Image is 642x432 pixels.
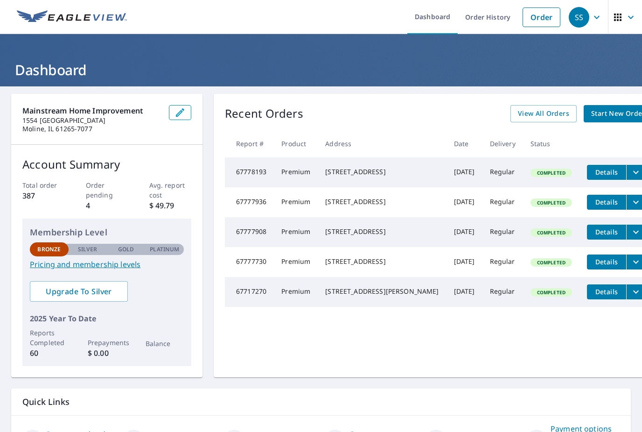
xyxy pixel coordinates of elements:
td: Regular [482,157,523,187]
h1: Dashboard [11,60,631,79]
td: Regular [482,217,523,247]
a: View All Orders [510,105,577,122]
div: [STREET_ADDRESS] [325,197,439,206]
span: Details [593,227,621,236]
p: 1554 [GEOGRAPHIC_DATA] [22,116,161,125]
td: 67777908 [225,217,274,247]
p: Bronze [37,245,61,254]
td: Regular [482,247,523,277]
a: Pricing and membership levels [30,259,184,270]
img: EV Logo [17,10,127,24]
p: Total order [22,180,65,190]
td: Regular [482,277,523,307]
th: Address [318,130,446,157]
div: [STREET_ADDRESS] [325,257,439,266]
button: detailsBtn-67717270 [587,284,626,299]
td: Regular [482,187,523,217]
td: [DATE] [447,247,482,277]
p: $ 49.79 [149,200,192,211]
p: Balance [146,339,184,348]
p: $ 0.00 [88,347,126,359]
p: Silver [78,245,98,254]
p: Membership Level [30,226,184,239]
p: 2025 Year To Date [30,313,184,324]
th: Status [523,130,579,157]
p: Reports Completed [30,328,69,347]
td: 67777730 [225,247,274,277]
span: Completed [531,199,571,206]
p: Avg. report cost [149,180,192,200]
td: Premium [274,157,318,187]
a: Order [523,7,560,27]
td: Premium [274,217,318,247]
span: Completed [531,289,571,296]
span: Completed [531,170,571,176]
p: Recent Orders [225,105,303,122]
p: Moline, IL 61265-7077 [22,125,161,133]
td: Premium [274,187,318,217]
td: Premium [274,247,318,277]
span: Upgrade To Silver [37,286,120,297]
div: [STREET_ADDRESS][PERSON_NAME] [325,287,439,296]
td: 67778193 [225,157,274,187]
p: Order pending [86,180,128,200]
p: 4 [86,200,128,211]
div: [STREET_ADDRESS] [325,227,439,236]
div: [STREET_ADDRESS] [325,167,439,177]
span: Details [593,287,621,296]
p: 387 [22,190,65,201]
span: Details [593,257,621,266]
button: detailsBtn-67777730 [587,255,626,269]
button: detailsBtn-67777936 [587,195,626,210]
span: Completed [531,259,571,266]
td: 67777936 [225,187,274,217]
span: View All Orders [518,108,569,120]
td: [DATE] [447,157,482,187]
p: Quick Links [22,396,620,408]
div: SS [569,7,589,28]
p: Gold [118,245,134,254]
td: [DATE] [447,187,482,217]
p: Mainstream Home Improvement [22,105,161,116]
th: Product [274,130,318,157]
p: Prepayments [88,338,126,347]
td: [DATE] [447,277,482,307]
p: Platinum [150,245,179,254]
td: Premium [274,277,318,307]
span: Details [593,198,621,206]
p: Account Summary [22,156,191,173]
span: Details [593,168,621,177]
td: [DATE] [447,217,482,247]
th: Report # [225,130,274,157]
a: Upgrade To Silver [30,281,128,302]
button: detailsBtn-67778193 [587,165,626,180]
th: Delivery [482,130,523,157]
button: detailsBtn-67777908 [587,225,626,240]
span: Completed [531,229,571,236]
th: Date [447,130,482,157]
td: 67717270 [225,277,274,307]
p: 60 [30,347,69,359]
